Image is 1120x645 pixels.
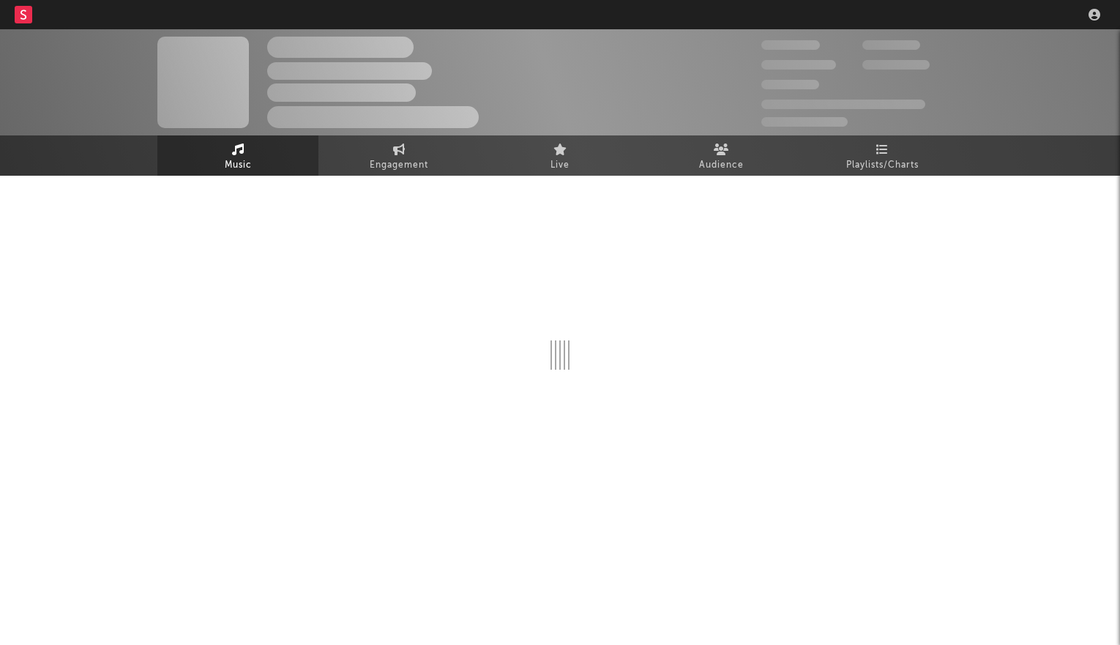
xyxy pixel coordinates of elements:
span: 300,000 [761,40,820,50]
span: Live [550,157,570,174]
a: Playlists/Charts [802,135,963,176]
a: Engagement [318,135,479,176]
span: 50,000,000 [761,60,836,70]
span: Playlists/Charts [846,157,919,174]
span: 100,000 [761,80,819,89]
span: 100,000 [862,40,920,50]
span: Audience [699,157,744,174]
a: Audience [641,135,802,176]
span: 50,000,000 Monthly Listeners [761,100,925,109]
span: Music [225,157,252,174]
span: 1,000,000 [862,60,930,70]
span: Jump Score: 85.0 [761,117,848,127]
span: Engagement [370,157,428,174]
a: Live [479,135,641,176]
a: Music [157,135,318,176]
